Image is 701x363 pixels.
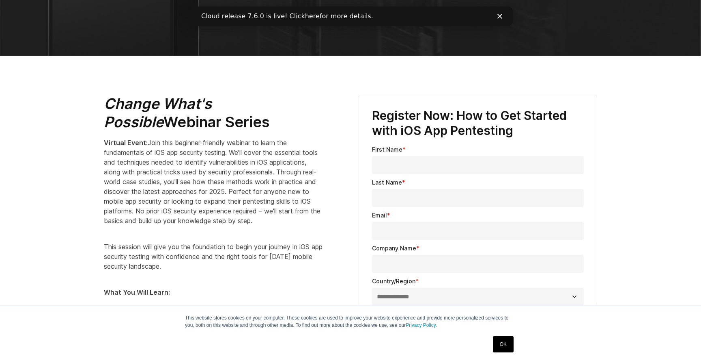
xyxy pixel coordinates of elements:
[114,304,323,313] li: Develop a foundation for effective, efficient iOS app pentesting
[104,139,148,147] strong: Virtual Event:
[104,288,170,296] strong: What You Will Learn:
[372,146,402,153] span: First Name
[188,7,513,26] iframe: Intercom live chat banner
[493,336,514,352] a: OK
[185,314,516,329] p: This website stores cookies on your computer. These cookies are used to improve your website expe...
[372,278,415,285] span: Country/Region
[406,322,437,328] a: Privacy Policy.
[104,95,323,131] h2: Webinar Series
[104,139,320,225] span: Join this beginner-friendly webinar to learn the fundamentals of iOS app security testing. We'll ...
[104,243,323,270] span: This session will give you the foundation to begin your journey in iOS app security testing with ...
[372,179,402,186] span: Last Name
[372,245,416,252] span: Company Name
[104,95,212,131] em: Change What's Possible
[372,212,387,219] span: Email
[309,7,317,12] div: Close
[372,108,584,139] h3: Register Now: How to Get Started with iOS App Pentesting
